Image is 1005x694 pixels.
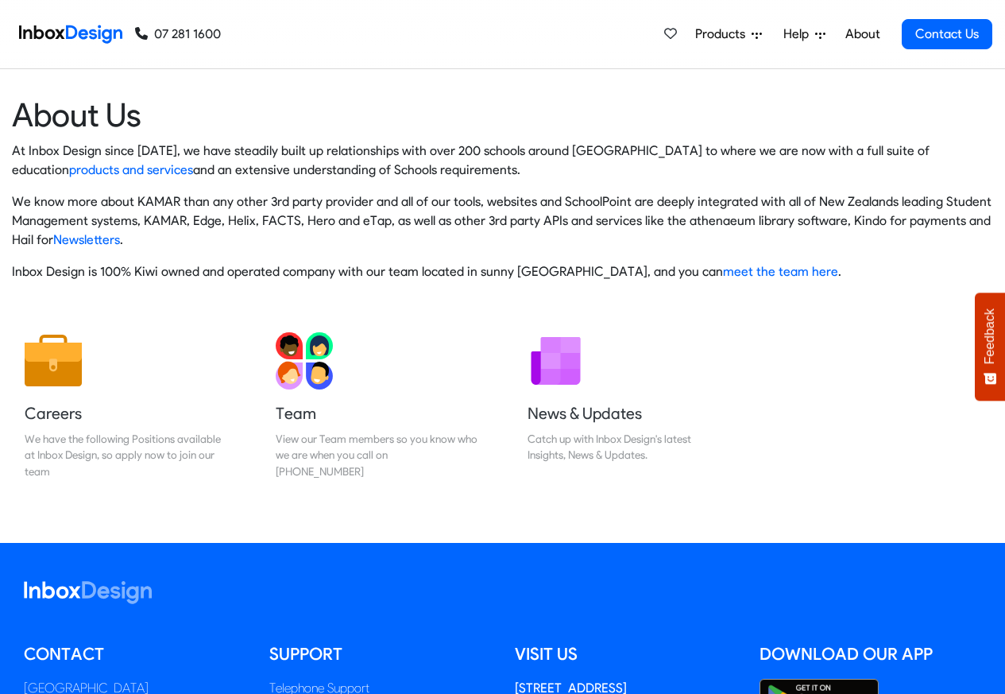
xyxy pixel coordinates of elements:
p: We know more about KAMAR than any other 3rd party provider and all of our tools, websites and Sch... [12,192,993,250]
h5: Careers [25,402,226,425]
h5: Team [276,402,477,425]
a: About [841,18,884,50]
div: Catch up with Inbox Design's latest Insights, News & Updates. [528,431,729,463]
img: logo_inboxdesign_white.svg [24,581,152,604]
span: Feedback [983,308,997,364]
p: At Inbox Design since [DATE], we have steadily built up relationships with over 200 schools aroun... [12,142,993,180]
span: Products [695,25,752,44]
a: meet the team here [723,264,838,279]
a: Careers We have the following Positions available at Inbox Design, so apply now to join our team [12,320,239,492]
h5: Contact [24,642,245,666]
a: Products [689,18,768,50]
img: 2022_01_12_icon_newsletter.svg [528,332,585,390]
button: Feedback - Show survey [975,293,1005,401]
a: News & Updates Catch up with Inbox Design's latest Insights, News & Updates. [515,320,742,492]
h5: Support [269,642,491,666]
h5: Download our App [760,642,981,666]
a: Newsletters [53,232,120,247]
a: Help [777,18,832,50]
div: View our Team members so you know who we are when you call on [PHONE_NUMBER] [276,431,477,479]
span: Help [783,25,815,44]
img: 2022_01_13_icon_team.svg [276,332,333,390]
img: 2022_01_13_icon_job.svg [25,332,82,390]
heading: About Us [12,95,993,135]
a: Contact Us [902,19,992,49]
a: products and services [69,162,193,177]
h5: Visit us [515,642,736,666]
a: Team View our Team members so you know who we are when you call on [PHONE_NUMBER] [263,320,490,492]
h5: News & Updates [528,402,729,425]
p: Inbox Design is 100% Kiwi owned and operated company with our team located in sunny [GEOGRAPHIC_D... [12,262,993,281]
a: 07 281 1600 [135,25,221,44]
div: We have the following Positions available at Inbox Design, so apply now to join our team [25,431,226,479]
